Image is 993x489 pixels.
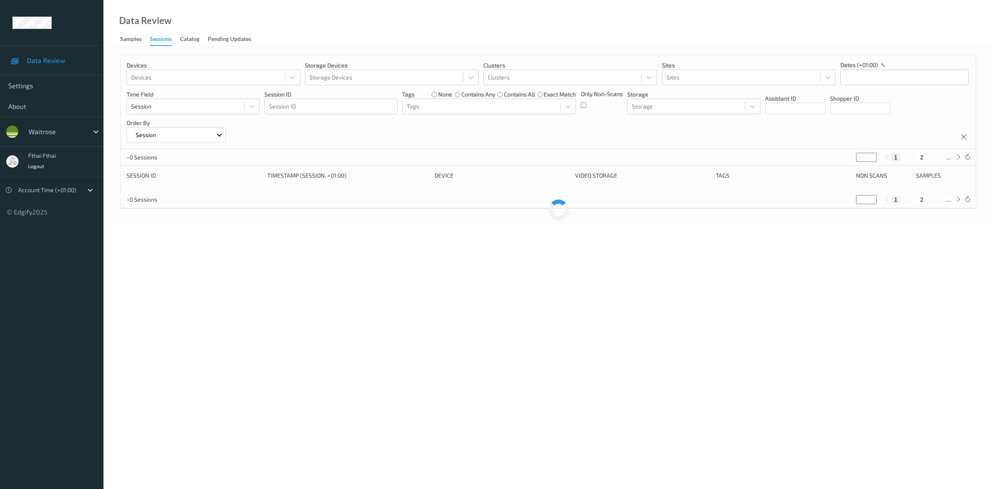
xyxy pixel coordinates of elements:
p: Shopper ID [830,94,890,103]
button: 2 [918,196,926,203]
p: ~0 Sessions [127,153,189,161]
a: Samples [120,34,150,45]
div: Session ID [127,171,261,180]
p: Clusters [483,61,657,70]
button: ... [944,196,954,203]
a: Sessions [150,34,180,46]
p: Order By [127,119,226,127]
div: Device [434,171,569,180]
p: Assistant ID [765,94,825,103]
p: Storage [627,90,760,99]
div: Catalog [180,35,199,45]
button: 2 [918,154,926,161]
button: 1 [892,196,900,203]
p: Session ID [264,90,398,99]
div: Samples [916,171,970,180]
div: Data Review [119,17,171,25]
p: Only Non-Scans [581,90,623,98]
p: Tags [402,90,415,99]
p: ~0 Sessions [127,195,189,204]
button: ... [944,154,954,161]
div: Pending Updates [208,35,251,45]
label: exact match [544,90,576,99]
label: none [438,90,452,99]
p: dates (+01:00) [840,61,878,69]
div: Non Scans [856,171,910,180]
p: Session [133,131,159,139]
label: contains any [461,90,495,99]
button: 1 [892,154,900,161]
a: Pending Updates [208,34,259,45]
div: Timestamp (Session, +01:00) [267,171,429,180]
p: Storage Devices [305,61,479,70]
p: Devices [127,61,300,70]
label: contains all [504,90,535,99]
p: Sites [662,61,836,70]
div: Samples [120,35,142,45]
div: Video Storage [575,171,710,180]
a: Catalog [180,34,208,45]
div: Tags [716,171,851,180]
div: Sessions [150,35,172,46]
p: Time Field [127,90,260,99]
